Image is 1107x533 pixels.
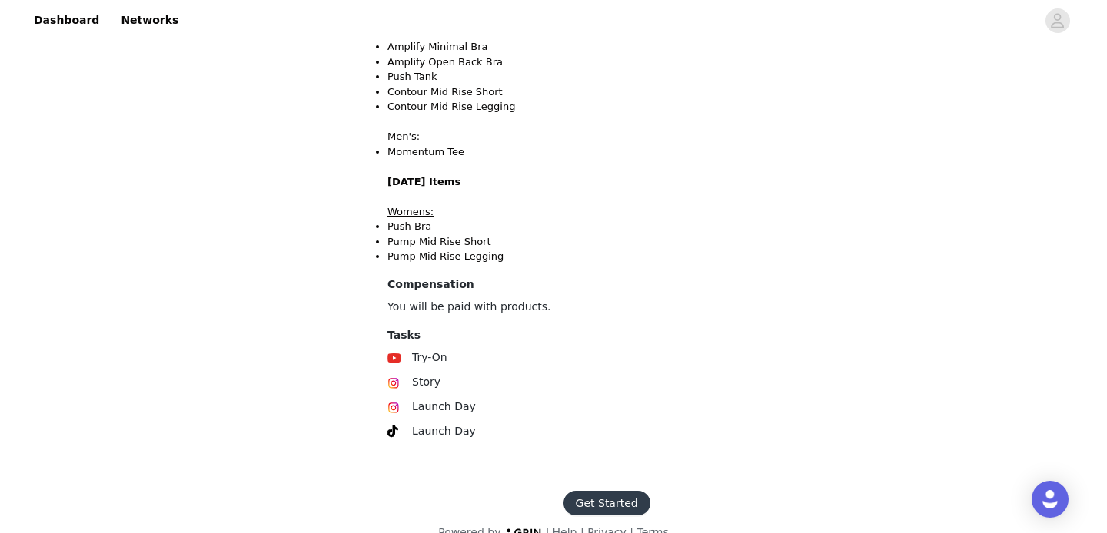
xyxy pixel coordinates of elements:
li: Pump Mid Rise Short [387,234,720,250]
p: You will be paid with products. [387,299,720,315]
li: Momentum Tee [387,144,720,160]
span: Try-On [412,351,447,363]
span: Men's: [387,131,420,142]
strong: [DATE] Items [387,176,460,187]
span: Launch Day [412,400,476,412]
span: Story [412,376,440,388]
span: Womens: [387,206,434,217]
li: Pump Mid Rise Legging [387,249,720,264]
li: Contour Mid Rise Legging [387,99,720,114]
img: Instagram Icon [387,402,400,414]
li: Amplify Open Back Bra [387,55,720,70]
img: Instagram Icon [387,377,400,389]
li: Amplify Minimal Bra [387,39,720,55]
li: Push Bra [387,219,720,234]
div: Open Intercom Messenger [1032,481,1069,518]
button: Get Started [563,491,650,515]
div: avatar [1050,8,1065,33]
li: Push Tank [387,69,720,84]
h4: Compensation [387,276,720,293]
span: Launch Day [412,425,476,437]
li: Contour Mid Rise Short [387,84,720,100]
a: Networks [111,3,188,38]
h4: Tasks [387,327,720,343]
a: Dashboard [25,3,108,38]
